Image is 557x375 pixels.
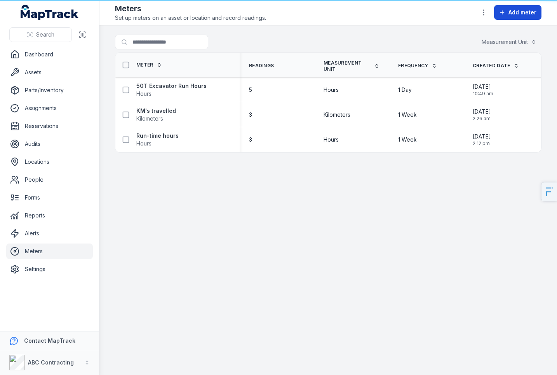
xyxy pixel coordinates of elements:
span: Hours [324,86,339,94]
a: Audits [6,136,93,152]
span: Search [36,31,54,39]
span: [DATE] [473,108,491,116]
span: 3 [249,136,252,144]
a: Forms [6,190,93,205]
a: Dashboard [6,47,93,62]
span: 2:12 pm [473,140,491,147]
time: 06/10/2025, 10:49:19 am [473,83,493,97]
span: Set up meters on an asset or location and record readings. [115,14,266,22]
span: Created Date [473,63,510,69]
h2: Meters [115,3,266,14]
a: Reservations [6,118,93,134]
strong: Contact MapTrack [24,337,75,344]
strong: KM's travelled [136,107,176,115]
a: Assets [6,65,93,80]
span: Hours [136,140,151,147]
span: Measurement Unit [324,60,371,72]
a: Settings [6,261,93,277]
a: Run-time hoursHours [136,132,179,147]
strong: ABC Contracting [28,359,74,366]
span: Meter [136,62,153,68]
strong: Run-time hours [136,132,179,140]
span: Frequency [398,63,428,69]
span: [DATE] [473,133,491,140]
time: 08/10/2025, 2:12:32 pm [473,133,491,147]
button: Search [9,27,72,42]
a: Alerts [6,226,93,241]
a: Measurement Unit [324,60,379,72]
span: 1 Week [398,136,417,144]
span: 10:49 am [473,91,493,97]
span: Hours [324,136,339,144]
a: Meter [136,62,162,68]
span: 3 [249,111,252,119]
a: Parts/Inventory [6,82,93,98]
a: 50T Excavator Run HoursHours [136,82,207,98]
time: 06/10/2025, 2:26:27 am [473,108,491,122]
span: Readings [249,63,274,69]
a: Created Date [473,63,519,69]
strong: 50T Excavator Run Hours [136,82,207,90]
span: Kilometers [324,111,350,119]
span: Add meter [508,9,536,16]
span: [DATE] [473,83,493,91]
button: Measurement Unit [477,35,541,49]
span: 1 Week [398,111,417,119]
a: Locations [6,154,93,170]
button: Add meter [494,5,541,20]
a: Assignments [6,100,93,116]
a: People [6,172,93,187]
span: 2:26 am [473,116,491,122]
a: Reports [6,208,93,223]
span: 5 [249,86,252,94]
a: KM's travelledKilometers [136,107,176,123]
span: 1 Day [398,86,412,94]
a: MapTrack [21,5,79,20]
a: Meters [6,244,93,259]
span: Kilometers [136,115,163,122]
a: Frequency [398,63,437,69]
span: Hours [136,90,151,97]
